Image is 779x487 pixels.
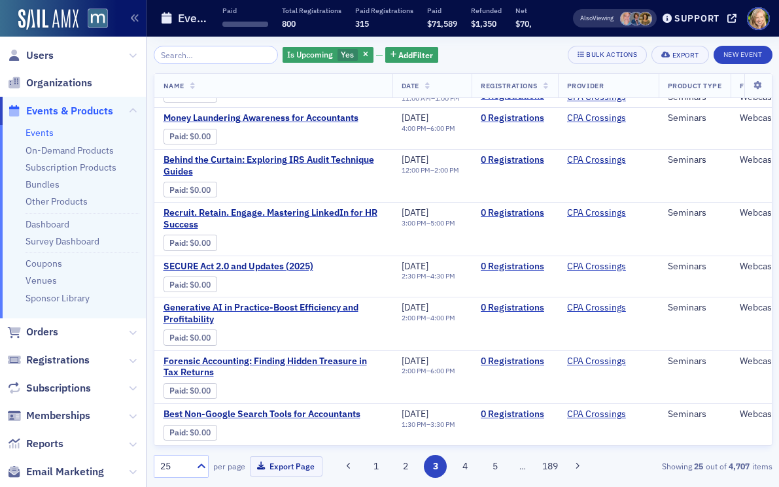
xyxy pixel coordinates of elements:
a: Behind the Curtain: Exploring IRS Audit Technique Guides [164,154,383,177]
span: $0.00 [190,428,211,437]
time: 2:00 PM [402,313,426,322]
span: CPA Crossings [567,154,649,166]
time: 2:30 PM [402,271,426,280]
a: Registrations [7,353,90,367]
span: [DATE] [402,154,428,165]
span: Email Marketing [26,465,104,479]
div: Paid: 0 - $0 [164,182,217,197]
time: 6:00 PM [430,124,455,133]
div: – [402,94,460,103]
span: Product Type [668,81,721,90]
a: CPA Crossings [567,356,626,367]
a: Events & Products [7,104,113,118]
a: Dashboard [26,218,69,230]
span: Reports [26,437,63,451]
a: CPA Crossings [567,154,626,166]
time: 2:00 PM [402,366,426,375]
a: Paid [169,185,186,195]
div: Paid: 0 - $0 [164,329,217,345]
a: Paid [169,333,186,343]
span: $71,589 [427,18,457,29]
div: Paid: 0 - $0 [164,383,217,399]
span: Dee Sullivan [620,12,634,25]
span: Money Laundering Awareness for Accountants [164,112,383,124]
span: Yes [341,49,354,59]
button: 3 [424,455,447,478]
span: Laura Swann [638,12,652,25]
span: CPA Crossings [567,261,649,273]
span: [DATE] [402,301,428,313]
a: Events [26,127,54,139]
a: Forensic Accounting: Finding Hidden Treasure in Tax Returns [164,356,383,378]
div: Paid: 0 - $0 [164,425,217,441]
time: 1:00 PM [435,93,460,103]
a: View Homepage [78,8,108,31]
div: Seminars [668,207,721,219]
a: Memberships [7,409,90,423]
button: Export [651,46,708,64]
a: 0 Registrations [481,154,549,166]
span: : [169,386,190,395]
span: ‌ [222,22,268,27]
time: 11:00 AM [402,93,431,103]
a: New Event [714,48,772,59]
span: : [169,280,190,290]
span: Subscriptions [26,381,91,395]
time: 2:00 PM [434,165,459,175]
a: 0 Registrations [481,261,549,273]
span: : [169,333,190,343]
span: Memberships [26,409,90,423]
p: Refunded [471,6,502,15]
a: CPA Crossings [567,112,626,124]
button: 189 [538,455,561,478]
div: Seminars [668,302,721,314]
button: AddFilter [385,47,439,63]
p: Net [515,6,545,15]
time: 4:00 PM [402,124,426,133]
span: CPA Crossings [567,207,649,219]
a: Best Non-Google Search Tools for Accountants [164,409,383,420]
span: Organizations [26,76,92,90]
span: : [169,185,190,195]
a: Subscription Products [26,161,116,173]
button: Export Page [250,456,322,477]
a: CPA Crossings [567,207,626,219]
span: $0.00 [190,131,211,141]
a: Generative AI in Practice-Boost Efficiency and Profitability [164,302,383,325]
a: Venues [26,275,57,286]
div: Export [672,52,699,59]
p: Paid [222,6,268,15]
div: – [402,166,459,175]
span: [DATE] [402,408,428,420]
span: CPA Crossings [567,302,649,314]
div: – [402,219,455,227]
strong: 4,707 [727,460,752,472]
button: 2 [394,455,417,478]
span: CPA Crossings [567,409,649,420]
div: Also [580,14,593,22]
span: Profile [747,7,770,30]
div: Seminars [668,261,721,273]
span: [DATE] [402,355,428,367]
button: 5 [483,455,506,478]
a: Subscriptions [7,381,91,395]
a: Organizations [7,76,92,90]
a: Users [7,48,54,63]
time: 6:00 PM [430,366,455,375]
a: Paid [169,386,186,395]
strong: 25 [692,460,706,472]
span: [DATE] [402,112,428,124]
span: $0.00 [190,386,211,395]
span: $0.00 [190,333,211,343]
span: 315 [355,18,369,29]
a: Recruit. Retain. Engage. Mastering LinkedIn for HR Success [164,207,383,230]
span: … [513,460,532,472]
button: Bulk Actions [568,46,647,64]
time: 12:00 PM [402,165,430,175]
span: Users [26,48,54,63]
a: Email Marketing [7,465,104,479]
a: SailAMX [18,9,78,30]
div: – [402,420,455,429]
